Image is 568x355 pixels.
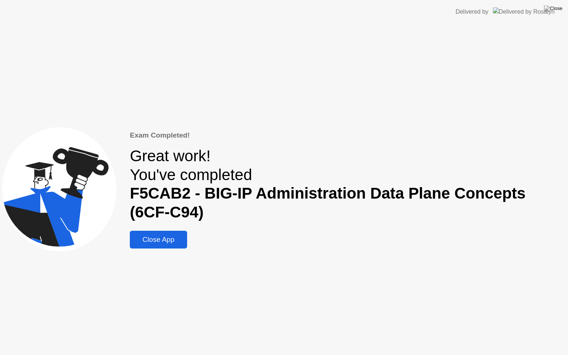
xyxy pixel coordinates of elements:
[544,6,562,11] img: Close
[493,7,555,16] img: Delivered by Rosalyn
[130,231,187,248] button: Close App
[456,7,488,16] div: Delivered by
[132,236,185,244] div: Close App
[130,185,525,221] b: F5CAB2 - BIG-IP Administration Data Plane Concepts (6CF-C94)
[130,147,566,222] div: Great work! You've completed
[130,130,566,141] div: Exam Completed!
